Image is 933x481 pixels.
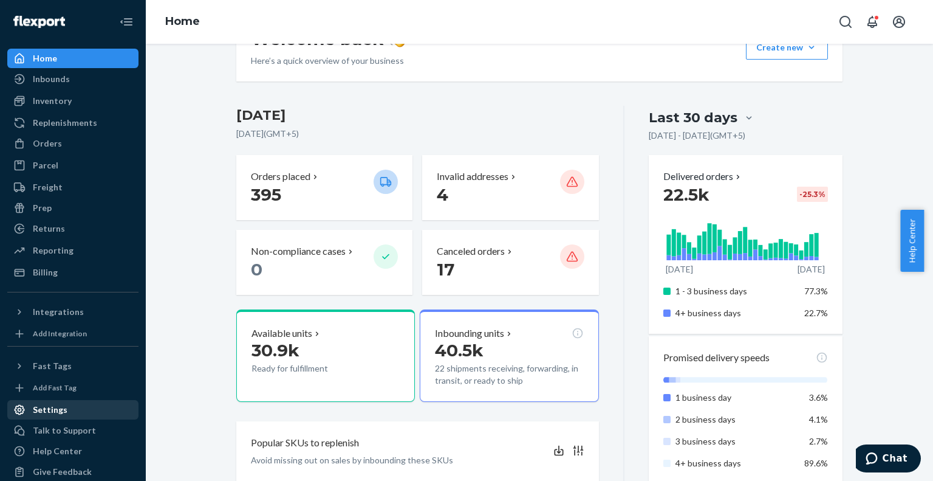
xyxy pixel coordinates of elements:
div: Last 30 days [649,108,737,127]
p: Here’s a quick overview of your business [251,55,406,67]
a: Reporting [7,241,138,260]
span: 4 [437,184,448,205]
span: 22.7% [804,308,828,318]
button: Open notifications [860,10,884,34]
ol: breadcrumbs [155,4,210,40]
p: 22 shipments receiving, forwarding, in transit, or ready to ship [435,362,583,387]
div: Help Center [33,445,82,457]
div: Freight [33,181,63,193]
div: Orders [33,137,62,150]
a: Billing [7,263,138,282]
span: 77.3% [804,286,828,296]
div: Replenishments [33,117,97,129]
p: 4+ business days [675,307,795,319]
button: Integrations [7,302,138,322]
button: Create new [746,35,828,60]
span: 40.5k [435,340,484,361]
a: Add Integration [7,327,138,341]
div: Reporting [33,244,73,257]
span: 2.7% [809,436,828,446]
a: Returns [7,219,138,238]
p: [DATE] [666,263,693,275]
a: Home [7,49,138,68]
div: Inbounds [33,73,70,85]
span: 22.5k [663,184,709,205]
button: Open account menu [887,10,911,34]
div: -25.3 % [797,187,828,202]
button: Close Navigation [114,10,138,34]
a: Home [165,15,200,28]
p: Non-compliance cases [251,244,346,258]
div: Billing [33,266,58,279]
button: Delivered orders [663,170,743,184]
div: Talk to Support [33,424,96,437]
p: Orders placed [251,170,310,184]
a: Inventory [7,91,138,111]
div: Prep [33,202,52,214]
div: Integrations [33,306,84,318]
p: [DATE] ( GMT+5 ) [236,128,599,140]
h3: [DATE] [236,106,599,125]
span: 0 [251,259,262,280]
a: Replenishments [7,113,138,133]
button: Invalid addresses 4 [422,155,598,220]
p: Canceled orders [437,244,505,258]
button: Fast Tags [7,356,138,376]
p: 2 business days [675,414,795,426]
button: Orders placed 395 [236,155,412,220]
button: Inbounding units40.5k22 shipments receiving, forwarding, in transit, or ready to ship [420,310,598,402]
a: Add Fast Tag [7,381,138,395]
p: 3 business days [675,435,795,448]
p: 4+ business days [675,457,795,469]
a: Settings [7,400,138,420]
button: Canceled orders 17 [422,230,598,295]
a: Help Center [7,441,138,461]
span: 4.1% [809,414,828,424]
a: Orders [7,134,138,153]
p: Inbounding units [435,327,504,341]
iframe: Opens a widget where you can chat to one of our agents [856,445,921,475]
p: Popular SKUs to replenish [251,436,359,450]
button: Open Search Box [833,10,858,34]
span: 395 [251,184,281,205]
span: 17 [437,259,454,280]
div: Returns [33,223,65,235]
button: Available units30.9kReady for fulfillment [236,310,415,402]
div: Give Feedback [33,466,92,478]
button: Help Center [900,210,924,272]
p: 1 business day [675,392,795,404]
img: Flexport logo [13,16,65,28]
div: Add Fast Tag [33,382,77,393]
div: Home [33,52,57,64]
a: Inbounds [7,69,138,89]
div: Settings [33,404,67,416]
span: 3.6% [809,392,828,403]
p: Promised delivery speeds [663,351,770,365]
p: 1 - 3 business days [675,285,795,297]
span: 30.9k [251,340,299,361]
p: Invalid addresses [437,170,508,184]
button: Non-compliance cases 0 [236,230,412,295]
p: Ready for fulfillment [251,362,364,375]
button: Talk to Support [7,421,138,440]
a: Parcel [7,156,138,175]
div: Inventory [33,95,72,107]
p: Available units [251,327,312,341]
div: Fast Tags [33,360,72,372]
p: Avoid missing out on sales by inbounding these SKUs [251,454,453,466]
p: [DATE] - [DATE] ( GMT+5 ) [649,130,745,142]
p: [DATE] [798,263,825,275]
span: 89.6% [804,458,828,468]
div: Add Integration [33,328,87,339]
a: Freight [7,178,138,197]
div: Parcel [33,159,58,171]
a: Prep [7,198,138,218]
